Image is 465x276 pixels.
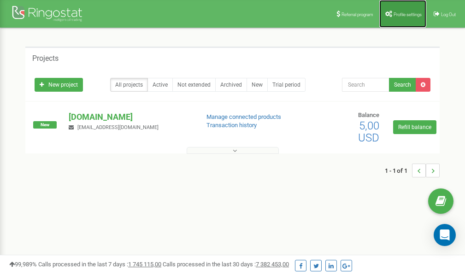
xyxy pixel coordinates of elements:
[341,12,373,17] span: Referral program
[385,154,440,187] nav: ...
[206,122,257,129] a: Transaction history
[441,12,456,17] span: Log Out
[35,78,83,92] a: New project
[385,164,412,177] span: 1 - 1 of 1
[147,78,173,92] a: Active
[358,119,379,144] span: 5,00 USD
[267,78,306,92] a: Trial period
[128,261,161,268] u: 1 745 115,00
[389,78,416,92] button: Search
[69,111,191,123] p: [DOMAIN_NAME]
[342,78,389,92] input: Search
[32,54,59,63] h5: Projects
[77,124,159,130] span: [EMAIL_ADDRESS][DOMAIN_NAME]
[9,261,37,268] span: 99,989%
[247,78,268,92] a: New
[206,113,281,120] a: Manage connected products
[256,261,289,268] u: 7 382 453,00
[393,120,436,134] a: Refill balance
[163,261,289,268] span: Calls processed in the last 30 days :
[215,78,247,92] a: Archived
[110,78,148,92] a: All projects
[38,261,161,268] span: Calls processed in the last 7 days :
[434,224,456,246] div: Open Intercom Messenger
[358,112,379,118] span: Balance
[33,121,57,129] span: New
[394,12,422,17] span: Profile settings
[172,78,216,92] a: Not extended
